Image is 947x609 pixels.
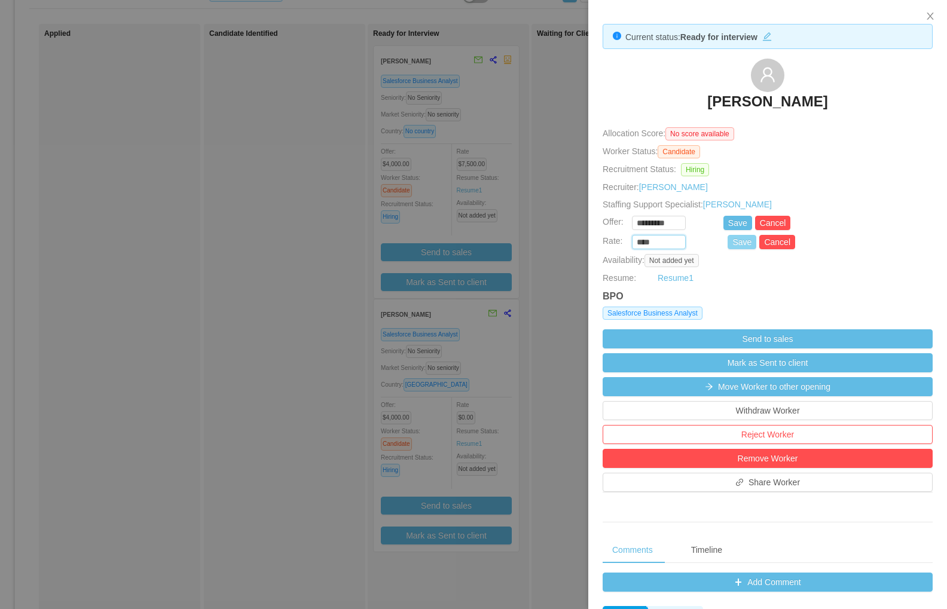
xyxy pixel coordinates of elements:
[603,307,702,320] span: Salesforce Business Analyst
[625,32,680,42] span: Current status:
[665,127,734,140] span: No score available
[925,11,935,21] i: icon: close
[603,425,933,444] button: Reject Worker
[707,92,827,111] h3: [PERSON_NAME]
[603,255,704,265] span: Availability:
[603,291,624,301] strong: BPO
[703,200,772,209] a: [PERSON_NAME]
[603,449,933,468] button: Remove Worker
[639,182,708,192] a: [PERSON_NAME]
[603,200,772,209] span: Staffing Support Specialist:
[755,216,791,230] button: Cancel
[723,216,752,230] button: Save
[759,235,795,249] button: Cancel
[644,254,699,267] span: Not added yet
[603,128,665,138] span: Allocation Score:
[603,182,708,192] span: Recruiter:
[603,353,933,372] button: Mark as Sent to client
[680,32,757,42] strong: Ready for interview
[728,235,756,249] button: Save
[603,377,933,396] button: icon: arrow-rightMove Worker to other opening
[603,473,933,492] button: icon: linkShare Worker
[681,163,709,176] span: Hiring
[757,29,777,41] button: icon: edit
[603,401,933,420] button: Withdraw Worker
[682,537,732,564] div: Timeline
[658,145,700,158] span: Candidate
[603,573,933,592] button: icon: plusAdd Comment
[603,164,676,174] span: Recruitment Status:
[658,272,694,284] a: Resume1
[603,146,658,156] span: Worker Status:
[603,537,662,564] div: Comments
[707,92,827,118] a: [PERSON_NAME]
[613,32,621,40] i: icon: info-circle
[603,273,636,283] span: Resume:
[603,329,933,348] button: Send to sales
[759,66,776,83] i: icon: user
